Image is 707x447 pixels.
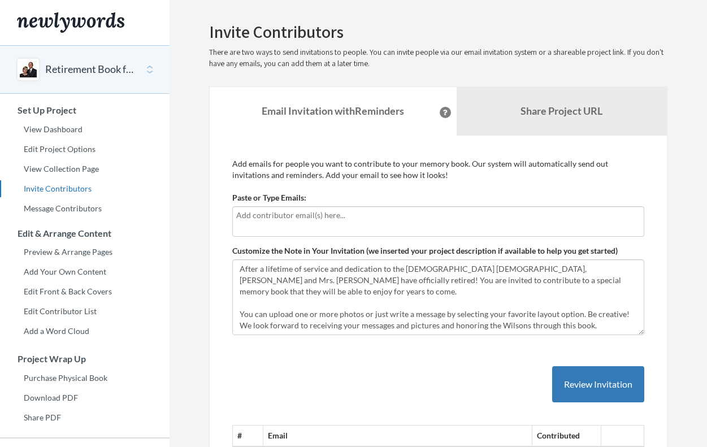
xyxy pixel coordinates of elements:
p: Add emails for people you want to contribute to your memory book. Our system will automatically s... [232,158,644,181]
button: Retirement Book for [PERSON_NAME] and [PERSON_NAME] [45,62,137,77]
th: # [233,426,263,446]
h3: Set Up Project [1,105,170,115]
p: There are two ways to send invitations to people. You can invite people via our email invitation ... [209,47,667,70]
iframe: Opens a widget where you can chat to one of our agents [619,413,696,441]
label: Customize the Note in Your Invitation (we inserted your project description if available to help ... [232,245,618,257]
th: Email [263,426,532,446]
h2: Invite Contributors [209,23,667,41]
b: Share Project URL [521,105,602,117]
button: Review Invitation [552,366,644,403]
textarea: After a lifetime of service and dedication to the [DEMOGRAPHIC_DATA] [DEMOGRAPHIC_DATA], [PERSON_... [232,259,644,335]
strong: Email Invitation with Reminders [262,105,404,117]
h3: Edit & Arrange Content [1,228,170,238]
th: Contributed [532,426,601,446]
img: Newlywords logo [17,12,124,33]
h3: Project Wrap Up [1,354,170,364]
input: Add contributor email(s) here... [236,209,640,222]
label: Paste or Type Emails: [232,192,306,203]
